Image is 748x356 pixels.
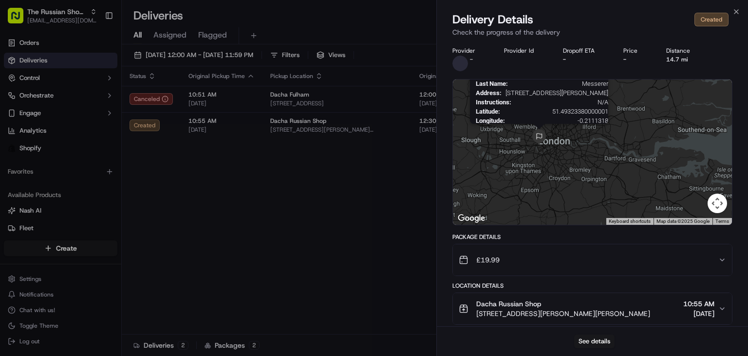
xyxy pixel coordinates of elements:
[10,9,29,29] img: Nash
[455,212,487,225] a: Open this area in Google Maps (opens a new window)
[476,299,541,309] span: Dacha Russian Shop
[10,218,18,226] div: 📗
[10,168,25,183] img: Masood Aslam
[509,117,608,124] span: -0.2111318
[20,93,38,110] img: 4920774857489_3d7f54699973ba98c624_72.jpg
[6,214,78,231] a: 📗Knowledge Base
[476,117,505,124] span: Longitude :
[504,47,547,55] div: Provider Id
[44,93,160,102] div: Start new chat
[476,309,650,318] span: [STREET_ADDRESS][PERSON_NAME][PERSON_NAME]
[563,47,608,55] div: Dropoff ETA
[470,56,473,63] span: -
[666,56,703,63] div: 14.7 mi
[10,39,177,54] p: Welcome 👋
[82,218,90,226] div: 💻
[504,108,608,115] span: 51.49323380000001
[455,212,487,225] img: Google
[452,27,732,37] p: Check the progress of the delivery
[453,244,732,276] button: £19.99
[30,177,79,185] span: [PERSON_NAME]
[666,47,703,55] div: Distance
[69,241,118,249] a: Powered byPylon
[708,194,727,213] button: Map camera controls
[166,96,177,107] button: Start new chat
[623,56,651,63] div: -
[512,80,608,87] span: Messerer
[10,126,65,134] div: Past conversations
[37,151,57,158] span: [DATE]
[656,218,710,224] span: Map data ©2025 Google
[452,282,732,290] div: Location Details
[683,309,714,318] span: [DATE]
[10,93,27,110] img: 1736555255976-a54dd68f-1ca7-489b-9aae-adbdc363a1c4
[81,177,84,185] span: •
[476,255,500,265] span: £19.99
[32,151,36,158] span: •
[25,62,175,73] input: Got a question? Start typing here...
[609,218,651,225] button: Keyboard shortcuts
[19,178,27,185] img: 1736555255976-a54dd68f-1ca7-489b-9aae-adbdc363a1c4
[92,218,156,227] span: API Documentation
[623,47,651,55] div: Price
[453,293,732,324] button: Dacha Russian Shop[STREET_ADDRESS][PERSON_NAME][PERSON_NAME]10:55 AM[DATE]
[476,108,500,115] span: Latitude :
[515,99,608,106] span: N/A
[78,214,160,231] a: 💻API Documentation
[452,47,488,55] div: Provider
[715,218,729,224] a: Terms (opens in new tab)
[44,102,134,110] div: We're available if you need us!
[151,124,177,136] button: See all
[452,233,732,241] div: Package Details
[574,335,615,348] button: See details
[86,177,106,185] span: [DATE]
[505,89,608,97] span: [STREET_ADDRESS][PERSON_NAME]
[683,299,714,309] span: 10:55 AM
[452,12,533,27] span: Delivery Details
[19,218,75,227] span: Knowledge Base
[97,241,118,249] span: Pylon
[563,56,608,63] div: -
[476,99,511,106] span: Instructions :
[476,80,508,87] span: Last Name :
[476,89,502,97] span: Address :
